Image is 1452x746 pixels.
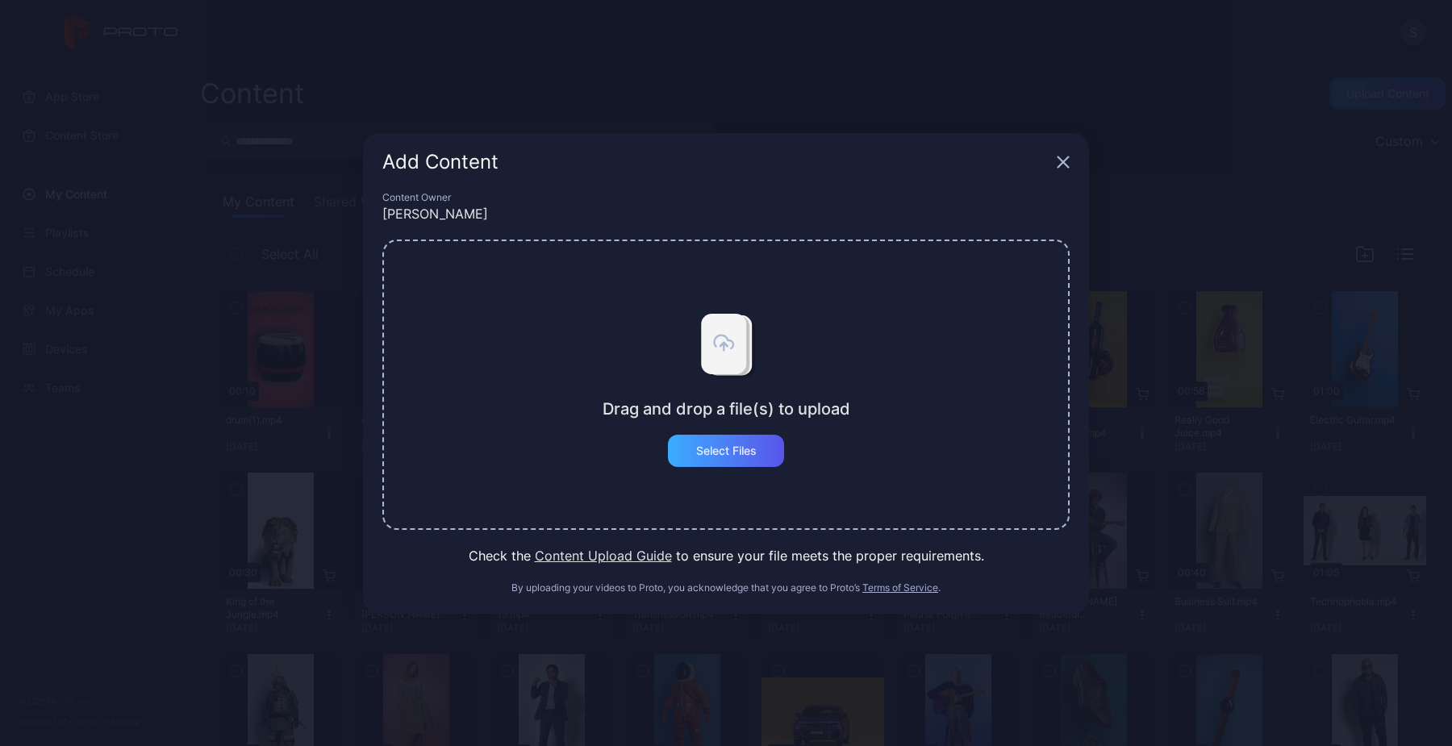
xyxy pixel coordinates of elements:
[382,546,1070,565] div: Check the to ensure your file meets the proper requirements.
[603,399,850,419] div: Drag and drop a file(s) to upload
[696,444,757,457] div: Select Files
[382,581,1070,594] div: By uploading your videos to Proto, you acknowledge that you agree to Proto’s .
[668,435,784,467] button: Select Files
[382,191,1070,204] div: Content Owner
[382,152,1050,172] div: Add Content
[535,546,672,565] button: Content Upload Guide
[862,581,938,594] button: Terms of Service
[382,204,1070,223] div: [PERSON_NAME]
